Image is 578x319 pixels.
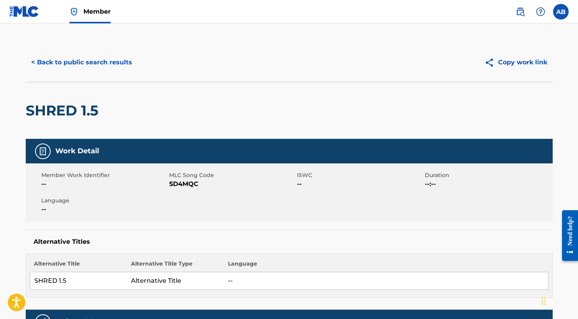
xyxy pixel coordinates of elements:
[127,272,224,290] td: Alternative Title
[34,238,545,246] h5: Alternative Titles
[26,102,102,119] h2: SHRED 1.5
[224,260,548,272] th: Language
[169,171,295,179] span: MLC Song Code
[41,197,167,205] span: Language
[9,6,39,17] img: MLC Logo
[516,7,525,16] img: search
[41,205,167,214] span: --
[30,272,127,290] td: SHRED 1.5
[425,171,551,179] span: Duration
[297,171,423,179] span: ISWC
[297,179,423,189] span: --
[541,289,546,313] div: Drag
[41,179,167,189] span: --
[513,4,528,19] a: Public Search
[553,4,569,19] div: User Menu
[484,58,498,67] img: Copy work link
[539,282,578,319] iframe: Chat Widget
[69,7,79,16] img: Top Rightsholder
[38,147,48,156] img: Work Detail
[425,179,551,189] span: --:--
[556,204,578,268] iframe: Resource Center
[224,272,548,290] td: --
[41,171,167,179] span: Member Work Identifier
[30,260,127,272] th: Alternative Title
[536,7,545,16] img: help
[26,53,138,72] button: < Back to public search results
[479,53,553,72] button: Copy work link
[55,147,99,156] h5: Work Detail
[169,179,295,189] span: SD4MQC
[533,4,548,19] div: Help
[83,7,111,16] span: Member
[127,260,224,272] th: Alternative Title Type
